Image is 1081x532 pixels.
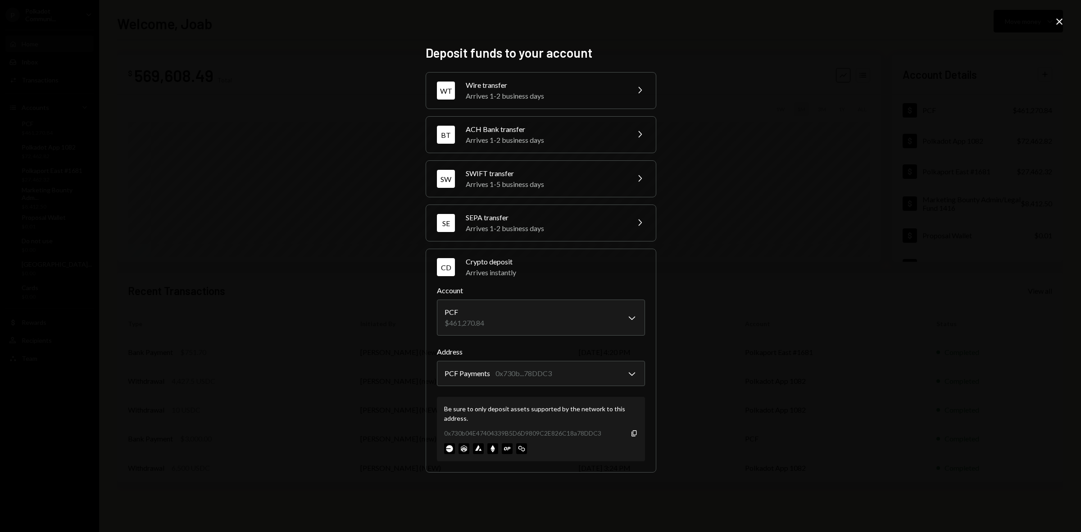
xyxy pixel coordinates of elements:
img: avalanche-mainnet [473,443,484,454]
div: Arrives 1-5 business days [466,179,623,190]
div: ACH Bank transfer [466,124,623,135]
img: ethereum-mainnet [487,443,498,454]
label: Address [437,346,645,357]
div: Be sure to only deposit assets supported by the network to this address. [444,404,638,423]
div: BT [437,126,455,144]
div: Wire transfer [466,80,623,91]
h2: Deposit funds to your account [426,44,655,62]
button: SWSWIFT transferArrives 1-5 business days [426,161,656,197]
div: SEPA transfer [466,212,623,223]
button: SESEPA transferArrives 1-2 business days [426,205,656,241]
div: SW [437,170,455,188]
div: 0x730b04E47404339B5D6D9809C2E826C18a78DDC3 [444,428,601,438]
button: Account [437,300,645,336]
button: CDCrypto depositArrives instantly [426,249,656,285]
div: Arrives instantly [466,267,645,278]
div: 0x730b...78DDC3 [495,368,552,379]
div: Arrives 1-2 business days [466,91,623,101]
div: Arrives 1-2 business days [466,135,623,146]
button: BTACH Bank transferArrives 1-2 business days [426,117,656,153]
button: Address [437,361,645,386]
div: WT [437,82,455,100]
div: SE [437,214,455,232]
img: optimism-mainnet [502,443,513,454]
div: CD [437,258,455,276]
button: WTWire transferArrives 1-2 business days [426,73,656,109]
img: polygon-mainnet [516,443,527,454]
div: SWIFT transfer [466,168,623,179]
div: CDCrypto depositArrives instantly [437,285,645,461]
label: Account [437,285,645,296]
div: Crypto deposit [466,256,645,267]
img: base-mainnet [444,443,455,454]
div: Arrives 1-2 business days [466,223,623,234]
img: arbitrum-mainnet [459,443,469,454]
